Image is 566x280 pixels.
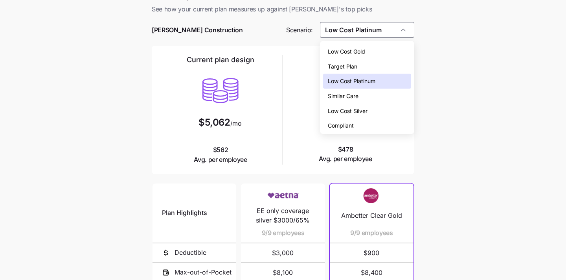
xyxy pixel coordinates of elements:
span: Scenario: [286,25,313,35]
span: See how your current plan measures up against [PERSON_NAME]'s top picks [152,4,414,14]
span: [PERSON_NAME] Construction [152,25,243,35]
h2: Current plan design [187,55,254,65]
span: Low Cost Silver [328,107,368,115]
span: $3,000 [250,243,315,262]
span: 9/9 employees [350,228,393,238]
span: Low Cost Gold [328,47,365,56]
span: Avg. per employee [194,155,247,165]
span: Max-out-of-Pocket [175,267,232,277]
span: Avg. per employee [319,154,372,164]
span: $478 [319,145,372,164]
span: Similar Care [328,92,358,100]
span: EE only coverage silver $3000/65% [250,206,315,226]
span: /mo [230,120,242,126]
span: $5,062 [198,118,230,127]
span: 9/9 employees [262,228,305,238]
span: Ambetter Clear Gold [341,211,402,221]
span: Target Plan [328,62,357,71]
span: Deductible [175,248,206,258]
span: $900 [339,243,404,262]
span: Low Cost Platinum [328,77,375,85]
span: $562 [194,145,247,165]
span: Plan Highlights [162,208,207,218]
img: Carrier [267,188,299,203]
span: Compliant [328,121,354,130]
img: Carrier [356,188,387,203]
